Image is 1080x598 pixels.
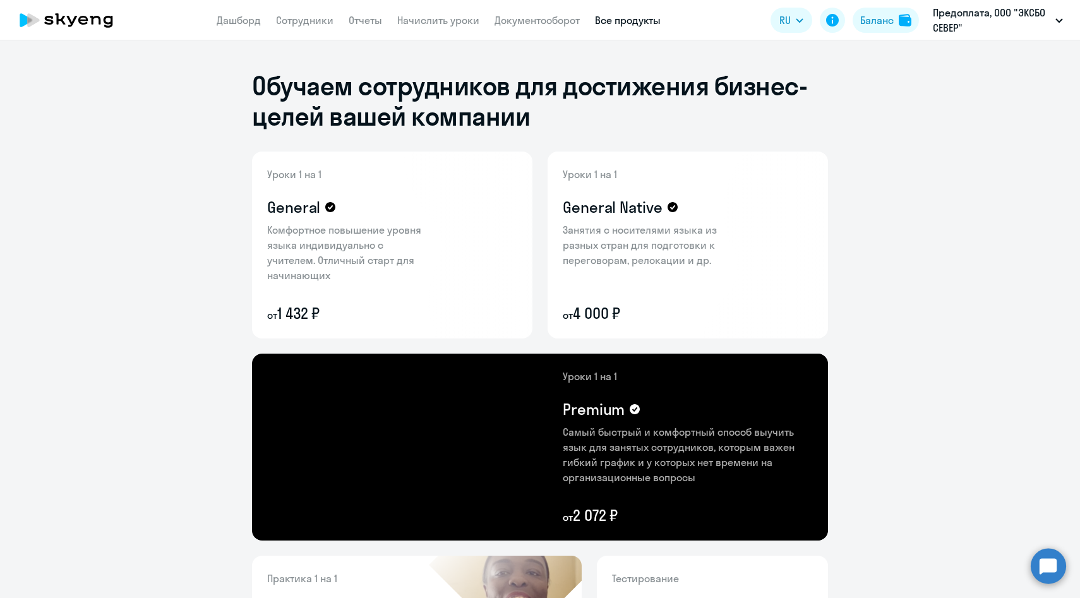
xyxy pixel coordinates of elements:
a: Документооборот [495,14,580,27]
img: general-content-bg.png [252,152,442,338]
h4: Premium [563,399,625,419]
p: Самый быстрый и комфортный способ выучить язык для занятых сотрудников, которым важен гибкий граф... [563,424,813,485]
a: Дашборд [217,14,261,27]
h4: General Native [563,197,663,217]
p: 1 432 ₽ [267,303,431,323]
img: premium-content-bg.png [387,354,828,541]
p: 2 072 ₽ [563,505,813,525]
p: Комфортное повышение уровня языка индивидуально с учителем. Отличный старт для начинающих [267,222,431,283]
p: Тестирование [612,571,813,586]
h1: Обучаем сотрудников для достижения бизнес-целей вашей компании [252,71,828,131]
p: 4 000 ₽ [563,303,727,323]
button: RU [771,8,812,33]
p: Уроки 1 на 1 [563,369,813,384]
img: general-native-content-bg.png [548,152,747,338]
button: Предоплата, ООО "ЭКСБО СЕВЕР" [927,5,1069,35]
a: Сотрудники [276,14,333,27]
small: от [563,309,573,321]
p: Уроки 1 на 1 [563,167,727,182]
a: Все продукты [595,14,661,27]
span: RU [779,13,791,28]
a: Отчеты [349,14,382,27]
p: Предоплата, ООО "ЭКСБО СЕВЕР" [933,5,1050,35]
p: Уроки 1 на 1 [267,167,431,182]
button: Балансbalance [853,8,919,33]
h4: General [267,197,320,217]
small: от [267,309,277,321]
a: Начислить уроки [397,14,479,27]
div: Баланс [860,13,894,28]
p: Практика 1 на 1 [267,571,444,586]
p: Занятия с носителями языка из разных стран для подготовки к переговорам, релокации и др. [563,222,727,268]
img: balance [899,14,911,27]
small: от [563,511,573,523]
